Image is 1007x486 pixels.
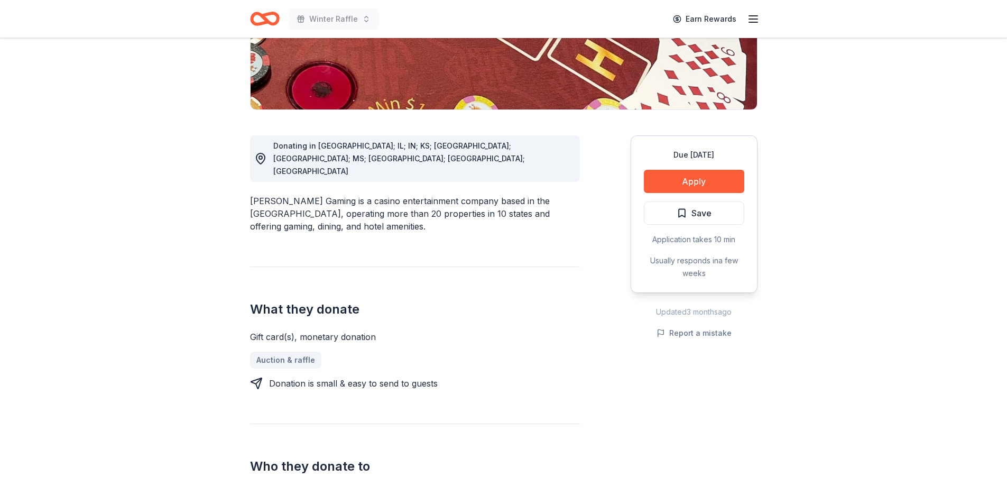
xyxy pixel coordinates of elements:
div: Gift card(s), monetary donation [250,331,580,343]
h2: What they donate [250,301,580,318]
div: Usually responds in a few weeks [644,254,744,280]
button: Save [644,201,744,225]
button: Winter Raffle [288,8,379,30]
div: Due [DATE] [644,149,744,161]
button: Report a mistake [657,327,732,340]
button: Apply [644,170,744,193]
div: Donation is small & easy to send to guests [269,377,438,390]
span: Winter Raffle [309,13,358,25]
span: Save [691,206,712,220]
h2: Who they donate to [250,458,580,475]
a: Home [250,6,280,31]
a: Earn Rewards [667,10,743,29]
span: Donating in [GEOGRAPHIC_DATA]; IL; IN; KS; [GEOGRAPHIC_DATA]; [GEOGRAPHIC_DATA]; MS; [GEOGRAPHIC_... [273,141,525,176]
div: Updated 3 months ago [631,306,757,318]
div: [PERSON_NAME] Gaming is a casino entertainment company based in the [GEOGRAPHIC_DATA], operating ... [250,195,580,233]
div: Application takes 10 min [644,233,744,246]
a: Auction & raffle [250,352,321,369]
